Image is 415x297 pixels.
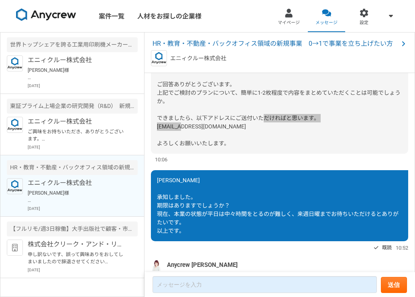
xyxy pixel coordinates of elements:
p: エニィクルー株式会社 [28,117,127,126]
p: [DATE] [28,83,138,89]
p: エニィクルー株式会社 [28,178,127,188]
p: ご興味をお持ちいただき、ありがとうございます。 本件の必須要件・歓迎要件につきましては、いかがでしょうか？ [28,128,127,142]
span: [PERSON_NAME] 承知しました。 期限はありますでしょうか？ 現在、本業の状態が平日は中々時間をとるのが難しく、来週日曜までお待ちいただけるとありがたいです。 以上です。 [157,177,399,234]
span: 既読 [382,243,392,252]
span: マイページ [278,20,300,26]
span: 10:52 [396,244,408,252]
div: 【フルリモ/週3日稼働】大手出版社で顧客・市場調査マーケター！ [7,222,138,236]
span: 設定 [360,20,368,26]
p: [DATE] [28,267,138,273]
p: [PERSON_NAME]様 期限はございませんので、出来次第ご提出いただければと思います。 お忙しい中、ご対応ありがとうございます。 よろしくお願いいたします。 [28,189,127,204]
p: エニィクルー株式会社 [170,54,226,63]
span: 10:06 [155,156,167,163]
img: default_org_logo-42cde973f59100197ec2c8e796e4974ac8490bb5b08a0eb061ff975e4574aa76.png [7,240,23,256]
span: HR・教育・不動産・バックオフィス領域の新規事業 0→1で事業を立ち上げたい方 [153,39,399,49]
div: 世界トップシェアを誇る工業用印刷機メーカー 営業顧問（1,2社のみの紹介も歓迎） [7,37,138,52]
p: エニィクルー株式会社 [28,55,127,65]
img: logo_text_blue_01.png [7,178,23,194]
p: 申し訳ないです、誤って興味ありをおしてしまいましたので辞退させてください 機会ありまいたら応募させていただきます。 [28,251,127,265]
span: メッセージ [315,20,338,26]
img: logo_text_blue_01.png [7,55,23,71]
p: 株式会社クリーク・アンド・リバー社 [28,240,127,249]
p: [DATE] [28,144,138,150]
img: 8DqYSo04kwAAAAASUVORK5CYII= [16,8,76,21]
p: [DATE] [28,205,138,212]
img: %E5%90%8D%E7%A7%B0%E6%9C%AA%E8%A8%AD%E5%AE%9A%E3%81%AE%E3%83%87%E3%82%B6%E3%82%A4%E3%83%B3__3_.png [151,259,163,271]
img: logo_text_blue_01.png [7,117,23,133]
div: HR・教育・不動産・バックオフィス領域の新規事業 0→1で事業を立ち上げたい方 [7,160,138,175]
p: [PERSON_NAME]様 ご返信、ありがとうございます。 それでは、また別案件等でご相談させていただければと思いますので、よろしくお願いいたします。 [28,67,127,81]
div: 東証プライム上場企業の研究開発（R&D） 新規事業開発 [7,99,138,114]
span: Anycrew [PERSON_NAME] [167,260,238,269]
button: 送信 [381,277,407,293]
img: logo_text_blue_01.png [151,50,167,66]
